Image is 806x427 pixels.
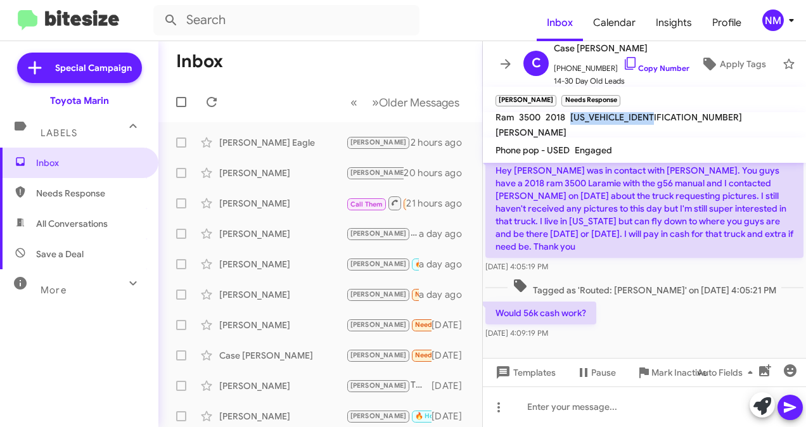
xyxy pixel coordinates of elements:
span: [PERSON_NAME] [350,381,407,390]
button: Templates [483,361,566,384]
span: Inbox [36,156,144,169]
button: NM [752,10,792,31]
div: Can you send me the link to this vehicle so I can see if it is the same vehicle I want? [346,287,419,302]
a: Special Campaign [17,53,142,83]
span: Needs Response [415,351,469,359]
div: Case [PERSON_NAME] [219,349,346,362]
span: Special Campaign [55,61,132,74]
span: [DATE] 4:09:19 PM [485,328,548,338]
span: Templates [493,361,556,384]
button: Pause [566,361,626,384]
div: [PERSON_NAME] [219,167,346,179]
span: [PERSON_NAME] [350,138,407,146]
span: Call Them [350,200,383,208]
div: [PERSON_NAME] [219,227,346,240]
div: What time [DATE] works for you? [346,135,411,150]
span: Auto Fields [697,361,758,384]
small: Needs Response [561,95,620,106]
div: Toyota Marin [50,94,109,107]
span: Phone pop - USED [496,144,570,156]
div: [PERSON_NAME] Eagle [219,136,346,149]
div: NM [762,10,784,31]
span: Case [PERSON_NAME] [554,41,689,56]
span: [PERSON_NAME] [350,351,407,359]
small: [PERSON_NAME] [496,95,556,106]
button: Next [364,89,467,115]
div: [DATE] [432,349,472,362]
div: Would 56k cash work? [346,348,432,362]
span: 3500 [519,112,541,123]
div: Congrats! Let us know if anything changes! [346,226,419,241]
span: Pause [591,361,616,384]
h1: Inbox [176,51,223,72]
div: [PERSON_NAME] [219,379,346,392]
p: Hey [PERSON_NAME] was in contact with [PERSON_NAME]. You guys have a 2018 ram 3500 Laramie with t... [485,159,803,258]
span: [DATE] 4:05:19 PM [485,262,548,271]
span: [US_VEHICLE_IDENTIFICATION_NUMBER] [570,112,742,123]
div: a day ago [419,227,472,240]
button: Apply Tags [689,53,776,75]
div: 20 hours ago [404,167,472,179]
span: Engaged [575,144,612,156]
a: Profile [702,4,752,41]
span: [PERSON_NAME] [350,321,407,329]
span: » [372,94,379,110]
div: [DATE] [432,410,472,423]
button: Auto Fields [687,361,768,384]
div: [PERSON_NAME] [219,197,346,210]
span: Mark Inactive [651,361,707,384]
a: Copy Number [623,63,689,73]
span: Save a Deal [36,248,84,260]
span: 14-30 Day Old Leads [554,75,689,87]
span: Labels [41,127,77,139]
button: Mark Inactive [626,361,717,384]
input: Search [153,5,419,35]
div: a day ago [419,258,472,271]
div: Liked “1:00 PM is a great time! I'll schedule your appointment for then. Looking forward to seein... [346,165,404,180]
div: 21 hours ago [406,197,472,210]
span: [PERSON_NAME] [350,229,407,238]
a: Calendar [583,4,646,41]
div: [PERSON_NAME] [219,288,346,301]
span: Tagged as 'Routed: [PERSON_NAME]' on [DATE] 4:05:21 PM [508,278,781,296]
div: Thank you [346,378,432,393]
a: Inbox [537,4,583,41]
span: C [532,53,541,73]
span: Ram [496,112,514,123]
span: [PERSON_NAME] [496,127,566,138]
span: 🔥 Hot [415,260,437,268]
span: [PERSON_NAME] [350,260,407,268]
span: All Conversations [36,217,108,230]
span: « [350,94,357,110]
p: Would 56k cash work? [485,302,596,324]
div: [DATE] [432,319,472,331]
nav: Page navigation example [343,89,467,115]
div: [PERSON_NAME] [219,258,346,271]
div: My boy [346,317,432,332]
span: [PERSON_NAME] [350,290,407,298]
span: More [41,284,67,296]
div: a day ago [419,288,472,301]
span: Older Messages [379,96,459,110]
div: Sorry to hear! Let us know when you are ready! [346,257,419,271]
a: Insights [646,4,702,41]
span: Apply Tags [720,53,766,75]
div: [PERSON_NAME] [219,319,346,331]
button: Previous [343,89,365,115]
div: Ok [346,409,432,423]
div: Inbound Call [346,195,406,211]
span: [PERSON_NAME] [350,412,407,420]
span: Needs Response [36,187,144,200]
span: 2018 [546,112,565,123]
span: [PHONE_NUMBER] [554,56,689,75]
span: [PERSON_NAME] [350,169,407,177]
div: [DATE] [432,379,472,392]
span: Needs Response [415,321,469,329]
div: [PERSON_NAME] [219,410,346,423]
div: 2 hours ago [411,136,472,149]
span: Needs Response [415,290,469,298]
